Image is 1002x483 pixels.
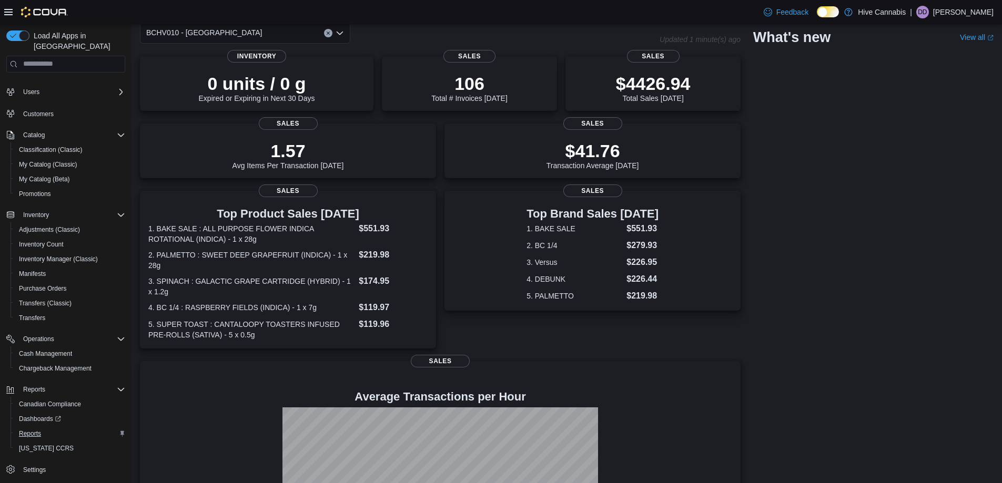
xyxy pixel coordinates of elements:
[11,361,129,376] button: Chargeback Management
[776,7,808,17] span: Feedback
[15,158,125,171] span: My Catalog (Classic)
[21,7,68,17] img: Cova
[960,33,994,42] a: View allExternal link
[19,108,58,120] a: Customers
[916,6,929,18] div: Damian DeBaie
[15,223,125,236] span: Adjustments (Classic)
[19,209,53,221] button: Inventory
[15,223,84,236] a: Adjustments (Classic)
[19,314,45,322] span: Transfers
[11,266,129,281] button: Manifests
[11,237,129,252] button: Inventory Count
[15,143,87,156] a: Classification (Classic)
[359,222,428,235] dd: $551.93
[148,250,355,271] dt: 2. PALMETTO : SWEET DEEP GRAPEFRUIT (INDICA) - 1 x 28g
[259,117,318,130] span: Sales
[563,184,622,197] span: Sales
[19,464,50,476] a: Settings
[148,319,355,340] dt: 5. SUPER TOAST : CANTALOOPY TOASTERS INFUSED PRE-ROLLS (SATIVA) - 5 x 0.5g
[11,281,129,296] button: Purchase Orders
[15,347,76,360] a: Cash Management
[616,73,691,102] div: Total Sales [DATE]
[626,239,659,252] dd: $279.93
[660,35,741,44] p: Updated 1 minute(s) ago
[15,173,74,186] a: My Catalog (Beta)
[626,256,659,269] dd: $226.95
[23,110,54,118] span: Customers
[15,362,125,375] span: Chargeback Management
[15,312,49,324] a: Transfers
[2,106,129,121] button: Customers
[23,466,46,474] span: Settings
[19,383,125,396] span: Reports
[11,397,129,412] button: Canadian Compliance
[23,88,39,96] span: Users
[15,282,71,295] a: Purchase Orders
[15,413,65,425] a: Dashboards
[933,6,994,18] p: [PERSON_NAME]
[19,146,83,154] span: Classification (Classic)
[19,240,64,249] span: Inventory Count
[527,240,622,251] dt: 2. BC 1/4
[563,117,622,130] span: Sales
[19,463,125,476] span: Settings
[15,297,125,310] span: Transfers (Classic)
[11,142,129,157] button: Classification (Classic)
[19,383,49,396] button: Reports
[15,398,85,410] a: Canadian Compliance
[19,333,125,345] span: Operations
[2,382,129,397] button: Reports
[29,30,125,52] span: Load All Apps in [GEOGRAPHIC_DATA]
[431,73,507,102] div: Total # Invoices [DATE]
[627,50,680,63] span: Sales
[148,390,732,403] h4: Average Transactions per Hour
[411,355,470,367] span: Sales
[15,427,125,440] span: Reports
[15,238,125,251] span: Inventory Count
[15,188,55,200] a: Promotions
[19,350,72,358] span: Cash Management
[15,347,125,360] span: Cash Management
[918,6,927,18] span: DD
[527,257,622,268] dt: 3. Versus
[227,50,286,63] span: Inventory
[23,335,54,343] span: Operations
[15,442,125,455] span: Washington CCRS
[232,140,344,170] div: Avg Items Per Transaction [DATE]
[11,346,129,361] button: Cash Management
[527,274,622,284] dt: 4. DEBUNK
[148,208,428,220] h3: Top Product Sales [DATE]
[19,209,125,221] span: Inventory
[11,412,129,426] a: Dashboards
[11,311,129,325] button: Transfers
[19,129,125,141] span: Catalog
[15,282,125,295] span: Purchase Orders
[19,225,80,234] span: Adjustments (Classic)
[15,442,78,455] a: [US_STATE] CCRS
[753,29,831,46] h2: What's new
[817,6,839,17] input: Dark Mode
[359,301,428,314] dd: $119.97
[148,223,355,244] dt: 1. BAKE SALE : ALL PURPOSE FLOWER INDICA ROTATIONAL (INDICA) - 1 x 28g
[11,157,129,172] button: My Catalog (Classic)
[15,398,125,410] span: Canadian Compliance
[199,73,315,102] div: Expired or Expiring in Next 30 Days
[19,129,49,141] button: Catalog
[199,73,315,94] p: 0 units / 0 g
[15,413,125,425] span: Dashboards
[146,26,262,39] span: BCHV010 - [GEOGRAPHIC_DATA]
[15,253,102,265] a: Inventory Manager (Classic)
[148,276,355,297] dt: 3. SPINACH : GALACTIC GRAPE CARTRIDGE (HYBRID) - 1 x 1.2g
[910,6,912,18] p: |
[15,362,96,375] a: Chargeback Management
[19,415,61,423] span: Dashboards
[19,86,44,98] button: Users
[527,208,659,220] h3: Top Brand Sales [DATE]
[11,441,129,456] button: [US_STATE] CCRS
[19,284,67,293] span: Purchase Orders
[15,158,82,171] a: My Catalog (Classic)
[11,187,129,201] button: Promotions
[19,333,58,345] button: Operations
[2,332,129,346] button: Operations
[11,222,129,237] button: Adjustments (Classic)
